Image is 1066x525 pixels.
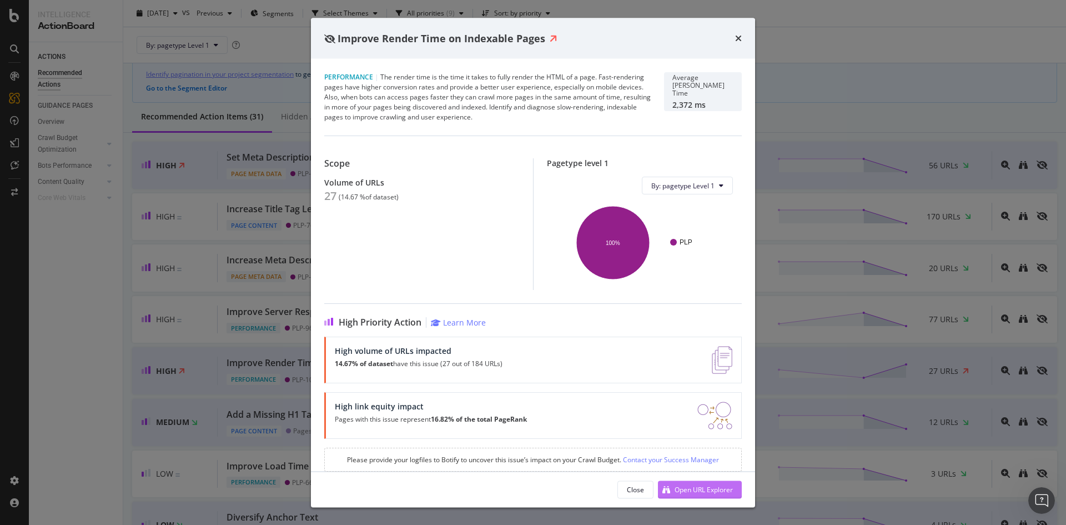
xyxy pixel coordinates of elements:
div: ( 14.67 % of dataset ) [339,193,399,201]
span: By: pagetype Level 1 [651,181,715,190]
text: PLP [680,238,692,246]
span: Improve Render Time on Indexable Pages [338,31,545,44]
div: Volume of URLs [324,178,520,187]
div: Learn More [443,317,486,328]
div: The render time is the time it takes to fully render the HTML of a page. Fast-rendering pages hav... [324,72,651,122]
span: High Priority Action [339,317,421,328]
a: Contact your Success Manager [621,455,719,464]
div: eye-slash [324,34,335,43]
span: | [375,72,379,82]
a: Learn More [431,317,486,328]
button: Open URL Explorer [658,481,742,498]
strong: 14.67% of dataset [335,359,393,368]
svg: A chart. [556,203,729,281]
div: Average [PERSON_NAME] Time [672,74,733,97]
p: Pages with this issue represent [335,416,527,423]
div: High volume of URLs impacted [335,346,502,356]
iframe: Intercom live chat [1028,487,1055,514]
div: 2,372 ms [672,100,733,109]
button: Close [617,481,653,498]
div: 27 [324,189,336,203]
div: Open URL Explorer [675,484,733,494]
div: modal [311,18,755,507]
p: have this issue (27 out of 184 URLs) [335,360,502,368]
div: High link equity impact [335,402,527,411]
div: Please provide your logfiles to Botify to uncover this issue’s impact on your Crawl Budget. [324,448,742,472]
button: By: pagetype Level 1 [642,177,733,194]
div: times [735,31,742,46]
div: Close [627,484,644,494]
div: Pagetype level 1 [547,158,742,168]
span: Performance [324,72,373,82]
img: DDxVyA23.png [697,402,732,429]
text: 100% [606,239,620,246]
strong: 16.82% of the total PageRank [431,414,527,424]
img: e5DMFwAAAABJRU5ErkJggg== [712,346,732,374]
div: Scope [324,158,520,169]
